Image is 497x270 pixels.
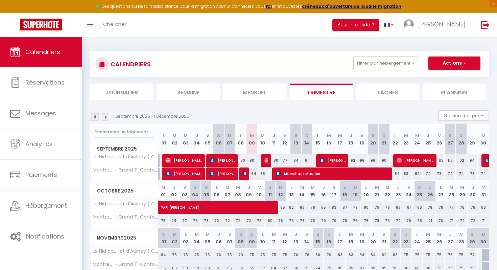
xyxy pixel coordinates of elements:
[158,124,169,154] th: 01
[242,167,246,180] span: [PERSON_NAME]
[372,215,382,227] div: 78
[254,181,265,201] th: 10
[185,231,187,238] abbr: L
[456,228,467,248] th: 28
[191,124,202,154] th: 04
[428,184,432,190] abbr: D
[20,19,62,30] img: Super Booking
[279,184,282,190] abbr: D
[283,231,287,238] abbr: M
[334,124,346,154] th: 17
[404,231,408,238] abbr: D
[161,198,332,210] span: YAPI [PERSON_NAME]
[414,181,425,201] th: 25
[294,132,298,139] abbr: S
[286,181,297,201] th: 13
[262,231,264,238] abbr: L
[206,231,210,238] abbr: M
[266,3,272,9] strong: ICI
[399,13,474,37] a: ... [PERSON_NAME]
[401,167,412,180] div: 83
[439,110,489,120] button: Gestion des prix
[190,181,201,201] th: 04
[445,228,456,248] th: 27
[25,140,53,148] span: Analytics
[401,228,412,248] th: 23
[240,132,242,139] abbr: L
[276,215,286,227] div: 78
[360,132,363,139] abbr: V
[226,184,230,190] abbr: M
[346,154,357,167] div: 92
[426,231,430,238] abbr: M
[434,228,445,248] th: 26
[412,228,423,248] th: 24
[235,154,246,167] div: 80
[356,228,368,248] th: 19
[434,124,445,154] th: 26
[297,181,308,201] th: 14
[272,231,276,238] abbr: M
[478,215,489,227] div: 71
[222,215,233,227] div: 72
[468,181,478,201] th: 30
[183,184,186,190] abbr: V
[435,201,446,214] div: 78
[201,181,212,201] th: 05
[333,184,336,190] abbr: V
[290,84,353,100] li: Trimestre
[98,13,132,37] a: Chercher
[379,124,390,154] th: 21
[481,21,490,29] img: logout
[257,228,268,248] th: 10
[286,215,297,227] div: 76
[233,181,243,201] th: 08
[25,109,56,117] span: Messages
[393,215,404,227] div: 79
[246,124,257,154] th: 09
[206,132,209,139] abbr: V
[257,167,268,180] div: 65
[157,84,220,100] li: Semaine
[216,184,218,190] abbr: L
[205,184,208,190] abbr: D
[482,184,485,190] abbr: V
[268,124,280,154] th: 11
[457,181,468,201] th: 29
[394,132,396,139] abbr: L
[233,215,243,227] div: 72
[305,231,308,238] abbr: V
[250,132,254,139] abbr: M
[468,215,478,227] div: 72
[478,124,489,154] th: 30
[222,181,233,201] th: 07
[180,215,190,227] div: 77
[423,124,434,154] th: 25
[202,124,213,154] th: 05
[438,132,441,139] abbr: V
[228,132,231,139] abbr: D
[173,231,176,238] abbr: D
[467,228,478,248] th: 29
[338,132,342,139] abbr: M
[350,132,352,139] abbr: J
[26,232,64,241] span: Notifications
[428,57,480,70] button: Actions
[276,181,286,201] th: 12
[307,215,318,227] div: 75
[113,113,189,120] p: 1 Septembre 2025 - 1 Décembre 2025
[301,228,312,248] th: 14
[423,84,486,100] li: Planning
[318,181,329,201] th: 16
[425,201,436,214] div: 76
[211,215,222,227] div: 72
[165,167,203,180] span: [PERSON_NAME]
[343,184,346,190] abbr: S
[437,231,441,238] abbr: M
[382,231,385,238] abbr: V
[211,181,222,201] th: 06
[356,124,368,154] th: 19
[456,167,467,180] div: 74
[327,132,331,139] abbr: M
[382,181,393,201] th: 22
